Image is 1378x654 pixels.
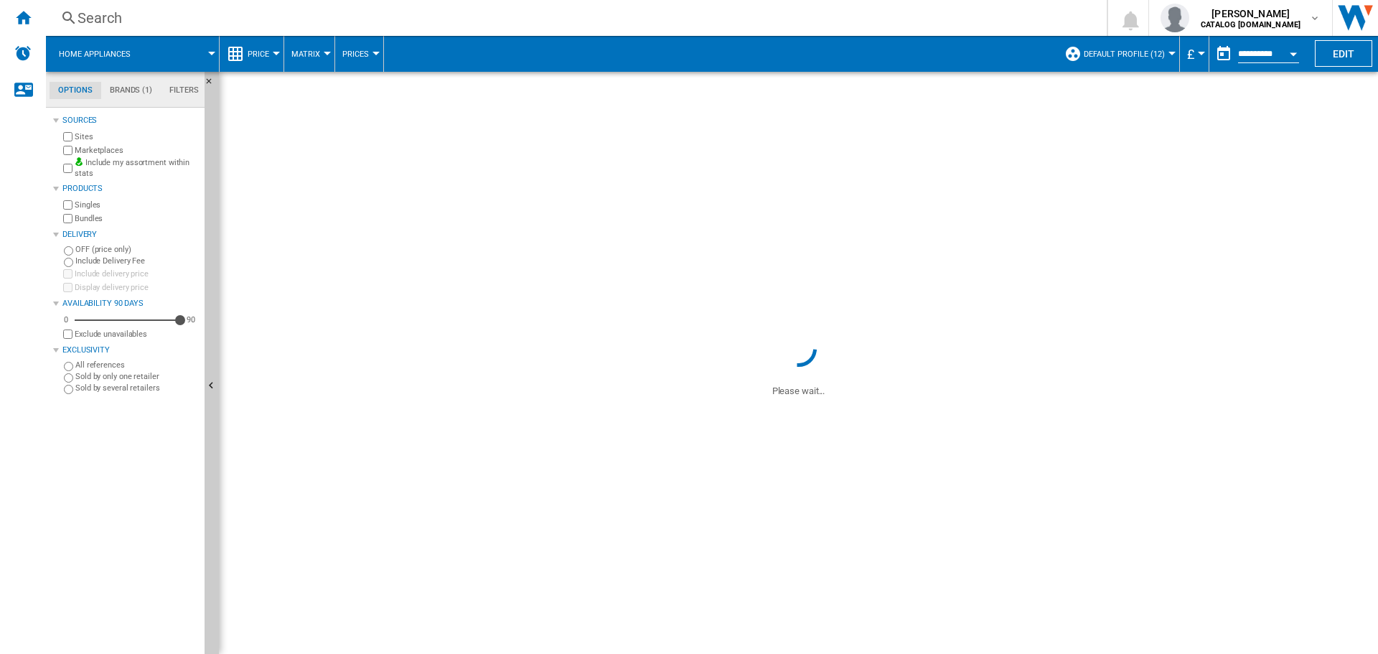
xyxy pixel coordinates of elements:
span: Prices [342,50,369,59]
button: Default profile (12) [1084,36,1172,72]
span: Matrix [291,50,320,59]
label: Include delivery price [75,268,199,279]
span: Default profile (12) [1084,50,1165,59]
div: Delivery [62,229,199,240]
ng-transclude: Please wait... [772,386,825,396]
input: Bundles [63,214,72,223]
label: Sites [75,131,199,142]
label: Exclude unavailables [75,329,199,340]
div: Default profile (12) [1064,36,1172,72]
span: [PERSON_NAME] [1201,6,1300,21]
label: Sold by only one retailer [75,371,199,382]
label: All references [75,360,199,370]
label: Display delivery price [75,282,199,293]
b: CATALOG [DOMAIN_NAME] [1201,20,1300,29]
md-tab-item: Filters [161,82,207,99]
div: Exclusivity [62,345,199,356]
input: Marketplaces [63,146,72,155]
label: Sold by several retailers [75,383,199,393]
div: Availability 90 Days [62,298,199,309]
div: Products [62,183,199,195]
button: Open calendar [1280,39,1306,65]
div: Home appliances [53,36,212,72]
md-menu: Currency [1180,36,1209,72]
img: alerts-logo.svg [14,45,32,62]
input: Include delivery price [63,269,72,279]
span: Price [248,50,269,59]
button: md-calendar [1209,39,1238,68]
label: Include my assortment within stats [75,157,199,179]
label: Include Delivery Fee [75,256,199,266]
img: profile.jpg [1161,4,1189,32]
button: Home appliances [59,36,145,72]
span: Home appliances [59,50,131,59]
img: mysite-bg-18x18.png [75,157,83,166]
input: Include Delivery Fee [64,258,73,267]
input: Display delivery price [63,330,72,339]
md-tab-item: Options [50,82,101,99]
span: £ [1187,47,1194,62]
input: OFF (price only) [64,246,73,256]
label: Bundles [75,213,199,224]
button: Hide [205,72,222,98]
button: Matrix [291,36,327,72]
label: OFF (price only) [75,244,199,255]
div: 90 [183,314,199,325]
div: Sources [62,115,199,126]
input: Display delivery price [63,283,72,292]
button: Edit [1315,40,1372,67]
label: Singles [75,200,199,210]
input: Sites [63,132,72,141]
input: Sold by only one retailer [64,373,73,383]
div: Search [78,8,1069,28]
button: Prices [342,36,376,72]
button: Price [248,36,276,72]
button: £ [1187,36,1201,72]
input: Singles [63,200,72,210]
input: Include my assortment within stats [63,159,72,177]
label: Marketplaces [75,145,199,156]
md-slider: Availability [75,313,180,327]
md-tab-item: Brands (1) [101,82,161,99]
div: 0 [60,314,72,325]
div: Price [227,36,276,72]
input: All references [64,362,73,371]
input: Sold by several retailers [64,385,73,394]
